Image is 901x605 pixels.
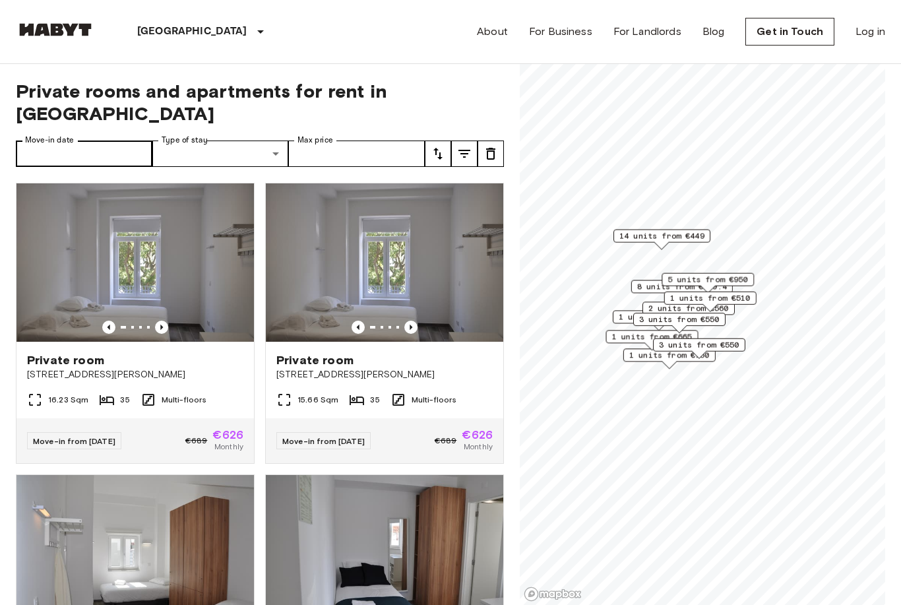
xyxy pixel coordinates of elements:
[613,24,681,40] a: For Landlords
[619,311,699,323] span: 1 units from €615
[16,183,255,464] a: Marketing picture of unit PT-17-010-001-08HPrevious imagePrevious imagePrivate room[STREET_ADDRES...
[612,331,693,342] span: 1 units from €665
[653,338,745,359] div: Map marker
[297,394,338,406] span: 15.66 Sqm
[25,135,74,146] label: Move-in date
[619,230,704,242] span: 14 units from €449
[745,18,834,46] a: Get in Touch
[137,24,247,40] p: [GEOGRAPHIC_DATA]
[478,141,504,167] button: tune
[282,436,365,446] span: Move-in from [DATE]
[629,349,710,361] span: 1 units from €760
[276,368,493,381] span: [STREET_ADDRESS][PERSON_NAME]
[662,273,754,294] div: Map marker
[529,24,592,40] a: For Business
[639,313,720,325] span: 3 units from €550
[265,183,504,464] a: Marketing picture of unit PT-17-010-001-33HPrevious imagePrevious imagePrivate room[STREET_ADDRES...
[155,321,168,334] button: Previous image
[633,313,726,333] div: Map marker
[27,352,104,368] span: Private room
[352,321,365,334] button: Previous image
[637,280,727,292] span: 8 units from €519.4
[668,274,748,286] span: 5 units from €950
[266,183,503,342] img: Marketing picture of unit PT-17-010-001-33H
[648,302,729,314] span: 2 units from €560
[16,23,95,36] img: Habyt
[214,441,243,453] span: Monthly
[659,339,739,351] span: 3 units from €550
[404,321,418,334] button: Previous image
[102,321,115,334] button: Previous image
[120,394,129,406] span: 35
[702,24,725,40] a: Blog
[855,24,885,40] a: Log in
[613,230,710,250] div: Map marker
[613,310,705,331] div: Map marker
[16,183,254,342] img: Marketing picture of unit PT-17-010-001-08H
[477,24,508,40] a: About
[48,394,88,406] span: 16.23 Sqm
[185,435,208,447] span: €689
[412,394,457,406] span: Multi-floors
[642,302,735,322] div: Map marker
[631,280,733,300] div: Map marker
[27,368,243,381] span: [STREET_ADDRESS][PERSON_NAME]
[435,435,457,447] span: €689
[276,352,354,368] span: Private room
[162,135,208,146] label: Type of stay
[606,330,699,350] div: Map marker
[524,587,582,602] a: Mapbox logo
[212,429,243,441] span: €626
[33,436,115,446] span: Move-in from [DATE]
[451,141,478,167] button: tune
[670,292,751,304] span: 1 units from €510
[623,348,716,369] div: Map marker
[16,80,504,125] span: Private rooms and apartments for rent in [GEOGRAPHIC_DATA]
[16,141,152,167] input: Choose date
[664,292,757,312] div: Map marker
[370,394,379,406] span: 35
[425,141,451,167] button: tune
[162,394,207,406] span: Multi-floors
[297,135,333,146] label: Max price
[464,441,493,453] span: Monthly
[462,429,493,441] span: €626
